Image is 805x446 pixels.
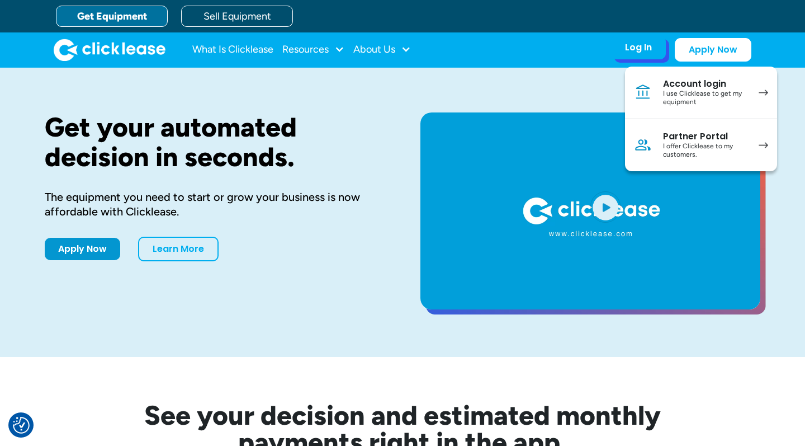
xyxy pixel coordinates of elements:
[625,67,777,171] nav: Log In
[625,42,652,53] div: Log In
[45,238,120,260] a: Apply Now
[353,39,411,61] div: About Us
[181,6,293,27] a: Sell Equipment
[56,6,168,27] a: Get Equipment
[663,142,747,159] div: I offer Clicklease to my customers.
[138,237,219,261] a: Learn More
[13,417,30,434] button: Consent Preferences
[634,83,652,101] img: Bank icon
[45,190,385,219] div: The equipment you need to start or grow your business is now affordable with Clicklease.
[420,112,760,309] a: open lightbox
[634,136,652,154] img: Person icon
[282,39,344,61] div: Resources
[54,39,165,61] a: home
[663,78,747,90] div: Account login
[45,112,385,172] h1: Get your automated decision in seconds.
[675,38,751,62] a: Apply Now
[590,191,621,223] img: Blue play button logo on a light blue circular background
[192,39,273,61] a: What Is Clicklease
[759,90,768,96] img: arrow
[625,119,777,171] a: Partner PortalI offer Clicklease to my customers.
[625,67,777,119] a: Account loginI use Clicklease to get my equipment
[13,417,30,434] img: Revisit consent button
[663,90,747,107] div: I use Clicklease to get my equipment
[54,39,165,61] img: Clicklease logo
[663,131,747,142] div: Partner Portal
[759,142,768,148] img: arrow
